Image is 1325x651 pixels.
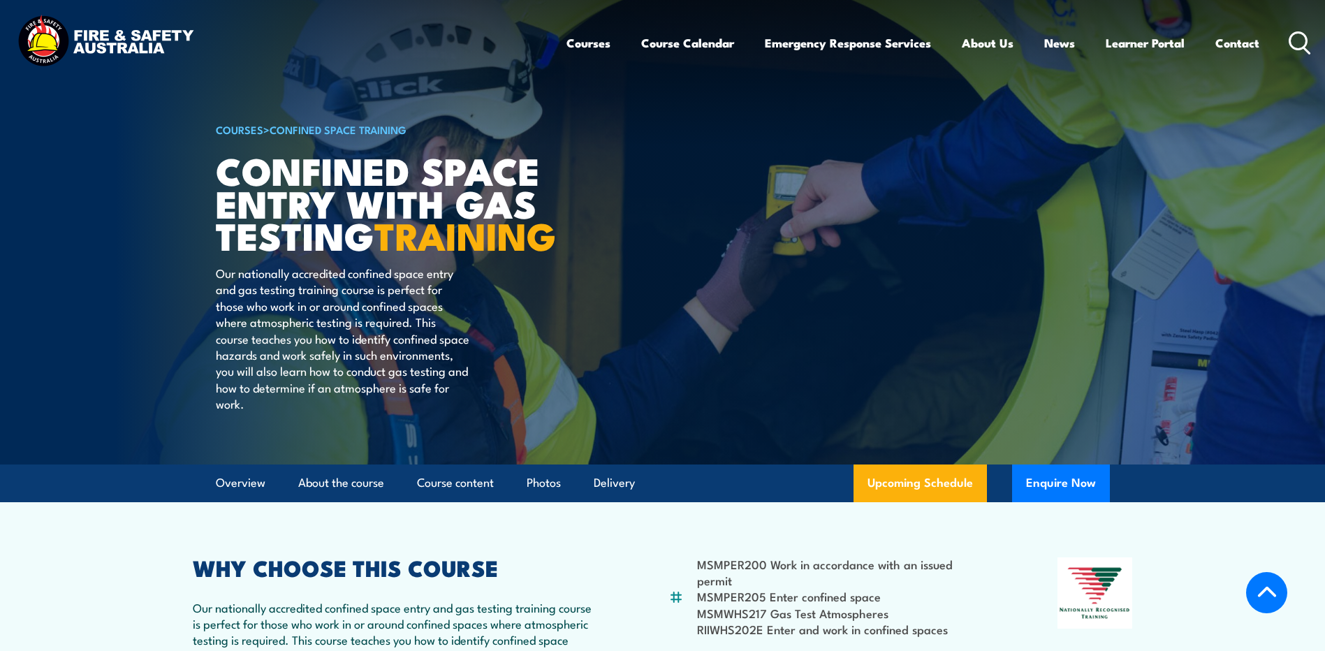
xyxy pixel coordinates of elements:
[566,24,610,61] a: Courses
[417,465,494,502] a: Course content
[1106,24,1185,61] a: Learner Portal
[270,122,407,137] a: Confined Space Training
[1044,24,1075,61] a: News
[594,465,635,502] a: Delivery
[216,265,471,412] p: Our nationally accredited confined space entry and gas testing training course is perfect for tho...
[1215,24,1259,61] a: Contact
[641,24,734,61] a: Course Calendar
[697,588,990,604] li: MSMPER205 Enter confined space
[697,621,990,637] li: RIIWHS202E Enter and work in confined spaces
[216,154,561,251] h1: Confined Space Entry with Gas Testing
[216,465,265,502] a: Overview
[216,122,263,137] a: COURSES
[1012,465,1110,502] button: Enquire Now
[374,205,556,263] strong: TRAINING
[765,24,931,61] a: Emergency Response Services
[697,605,990,621] li: MSMWHS217 Gas Test Atmospheres
[527,465,561,502] a: Photos
[1057,557,1133,629] img: Nationally Recognised Training logo.
[193,557,601,577] h2: WHY CHOOSE THIS COURSE
[697,556,990,589] li: MSMPER200 Work in accordance with an issued permit
[962,24,1013,61] a: About Us
[854,465,987,502] a: Upcoming Schedule
[216,121,561,138] h6: >
[298,465,384,502] a: About the course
